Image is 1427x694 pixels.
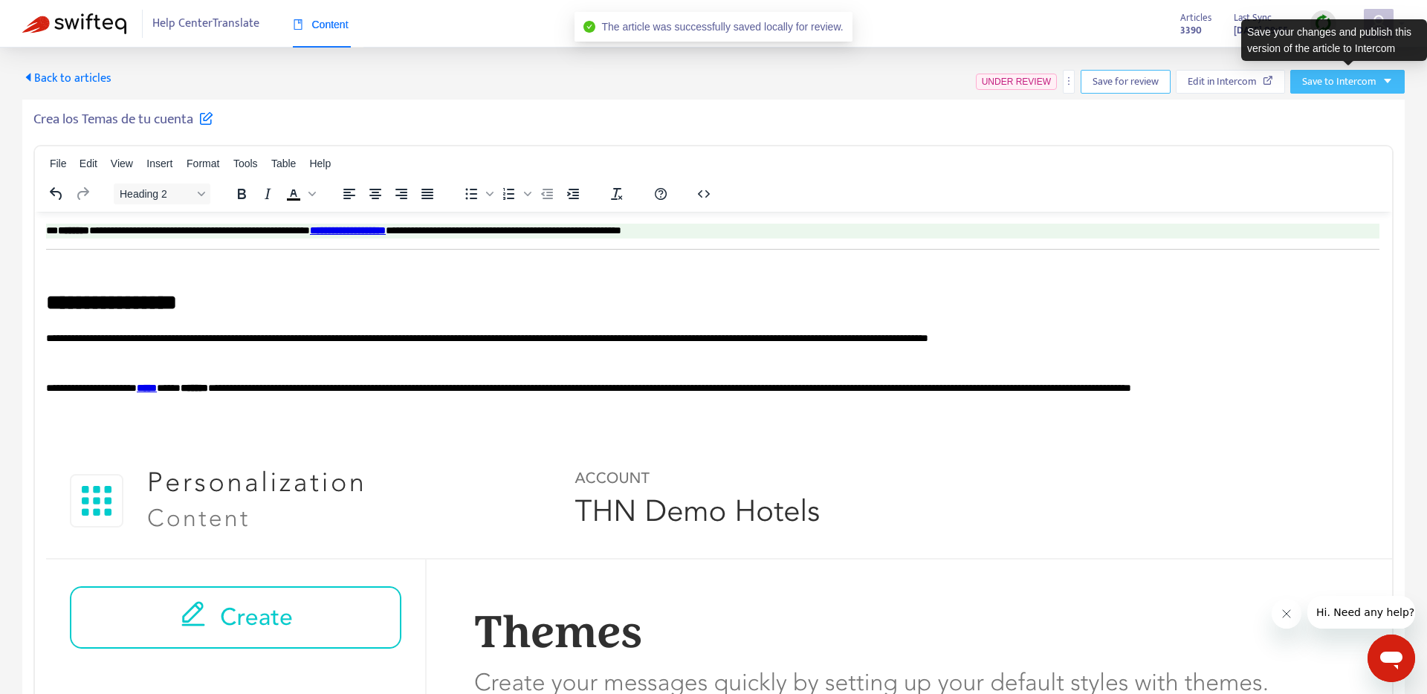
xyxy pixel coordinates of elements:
[1180,22,1202,39] strong: 3390
[1188,74,1257,90] span: Edit in Intercom
[363,184,388,204] button: Align center
[255,184,280,204] button: Italic
[648,184,673,204] button: Help
[293,19,303,30] span: book
[152,10,259,38] span: Help Center Translate
[1234,22,1288,39] strong: [DATE] 09:55
[534,184,560,204] button: Decrease indent
[1302,74,1376,90] span: Save to Intercom
[1093,74,1159,90] span: Save for review
[389,184,414,204] button: Align right
[337,184,362,204] button: Align left
[1241,19,1427,61] div: Save your changes and publish this version of the article to Intercom
[1081,70,1171,94] button: Save for review
[80,158,97,169] span: Edit
[1064,76,1074,86] span: more
[982,77,1051,87] span: UNDER REVIEW
[604,184,630,204] button: Clear formatting
[1272,599,1301,629] iframe: Close message
[1370,14,1388,32] span: user
[111,158,133,169] span: View
[44,184,69,204] button: Undo
[1290,70,1405,94] button: Save to Intercomcaret-down
[22,13,126,34] img: Swifteq
[293,19,349,30] span: Content
[560,184,586,204] button: Increase indent
[415,184,440,204] button: Justify
[22,68,111,88] span: Back to articles
[70,184,95,204] button: Redo
[601,21,843,33] span: The article was successfully saved locally for review.
[1382,76,1393,86] span: caret-down
[50,158,67,169] span: File
[229,184,254,204] button: Bold
[1180,10,1211,26] span: Articles
[146,158,172,169] span: Insert
[459,184,496,204] div: Bullet list
[271,158,296,169] span: Table
[114,184,210,204] button: Block Heading 2
[1368,635,1415,682] iframe: Button to launch messaging window
[1176,70,1285,94] button: Edit in Intercom
[1314,14,1333,33] img: sync.dc5367851b00ba804db3.png
[1063,70,1075,94] button: more
[583,21,595,33] span: check-circle
[281,184,318,204] div: Text color Black
[33,111,213,129] h5: Crea los Temas de tu cuenta
[1307,596,1415,629] iframe: Message from company
[187,158,219,169] span: Format
[309,158,331,169] span: Help
[120,188,192,200] span: Heading 2
[496,184,534,204] div: Numbered list
[22,71,34,83] span: caret-left
[1234,10,1272,26] span: Last Sync
[233,158,258,169] span: Tools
